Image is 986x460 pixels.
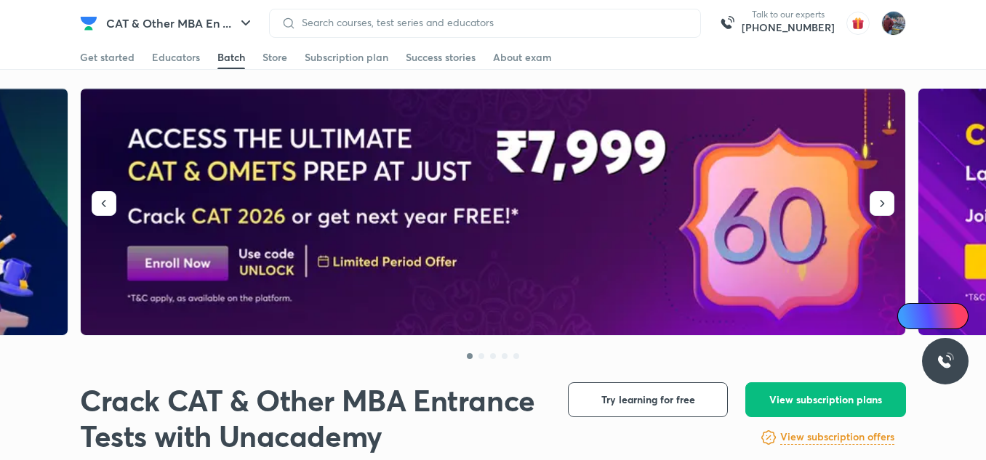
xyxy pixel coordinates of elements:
[152,46,200,69] a: Educators
[305,46,388,69] a: Subscription plan
[262,46,287,69] a: Store
[262,50,287,65] div: Store
[493,46,552,69] a: About exam
[881,11,906,36] img: Prashant saluja
[906,310,918,322] img: Icon
[897,303,969,329] a: Ai Doubts
[305,50,388,65] div: Subscription plan
[217,46,245,69] a: Batch
[296,17,689,28] input: Search courses, test series and educators
[80,46,135,69] a: Get started
[742,20,835,35] a: [PHONE_NUMBER]
[406,50,476,65] div: Success stories
[568,382,728,417] button: Try learning for free
[921,310,960,322] span: Ai Doubts
[406,46,476,69] a: Success stories
[769,392,882,407] span: View subscription plans
[937,352,954,370] img: ttu
[780,429,894,445] h6: View subscription offers
[80,382,545,453] h1: Crack CAT & Other MBA Entrance Tests with Unacademy
[601,392,695,407] span: Try learning for free
[152,50,200,65] div: Educators
[780,429,894,446] a: View subscription offers
[846,12,870,35] img: avatar
[97,9,263,38] button: CAT & Other MBA En ...
[80,15,97,32] img: Company Logo
[217,50,245,65] div: Batch
[493,50,552,65] div: About exam
[80,50,135,65] div: Get started
[745,382,906,417] button: View subscription plans
[713,9,742,38] img: call-us
[742,9,835,20] p: Talk to our experts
